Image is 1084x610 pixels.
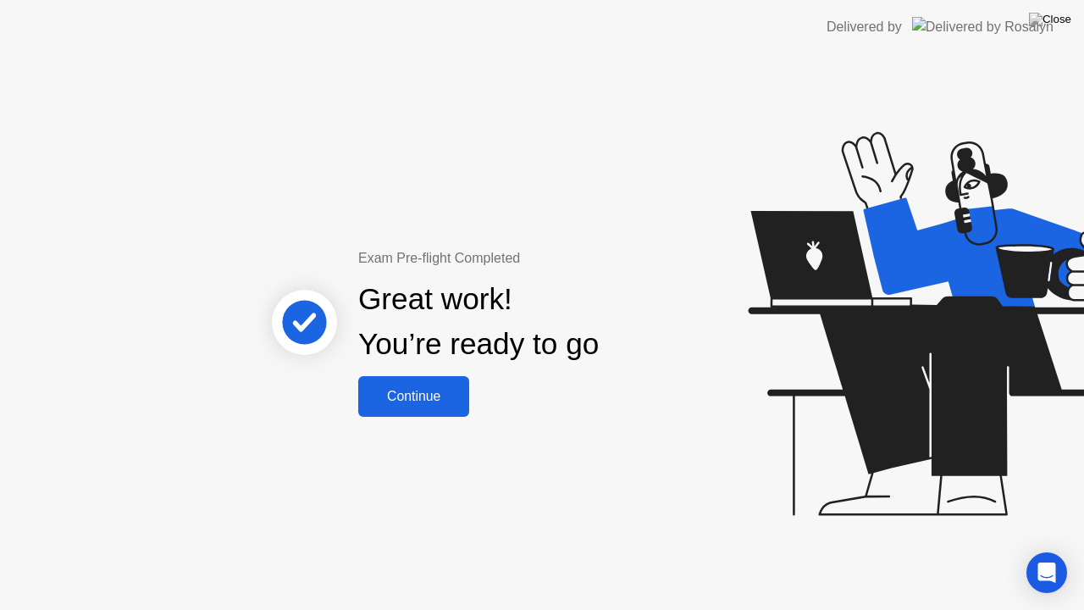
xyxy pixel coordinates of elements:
div: Great work! You’re ready to go [358,277,599,367]
img: Close [1029,13,1071,26]
img: Delivered by Rosalyn [912,17,1054,36]
div: Delivered by [827,17,902,37]
div: Exam Pre-flight Completed [358,248,708,269]
div: Continue [363,389,464,404]
div: Open Intercom Messenger [1026,552,1067,593]
button: Continue [358,376,469,417]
